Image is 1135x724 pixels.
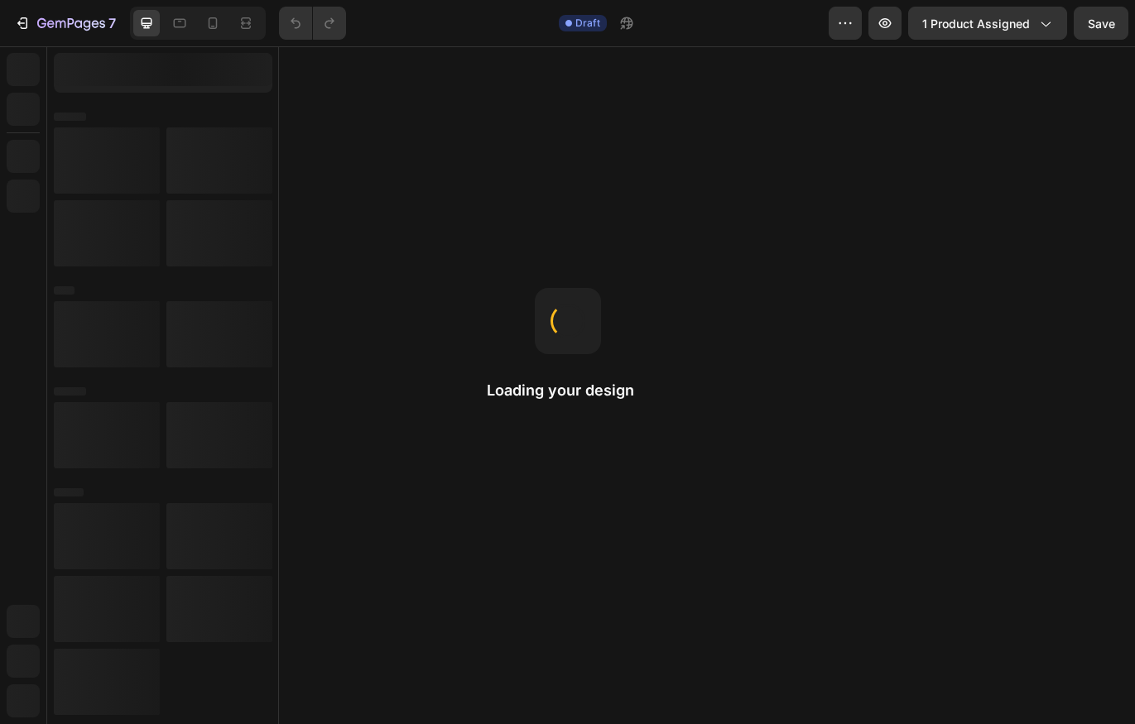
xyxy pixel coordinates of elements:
[1074,7,1128,40] button: Save
[108,13,116,33] p: 7
[7,7,123,40] button: 7
[922,15,1030,32] span: 1 product assigned
[908,7,1067,40] button: 1 product assigned
[575,16,600,31] span: Draft
[487,381,649,400] h2: Loading your design
[1088,17,1115,31] span: Save
[279,7,346,40] div: Undo/Redo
